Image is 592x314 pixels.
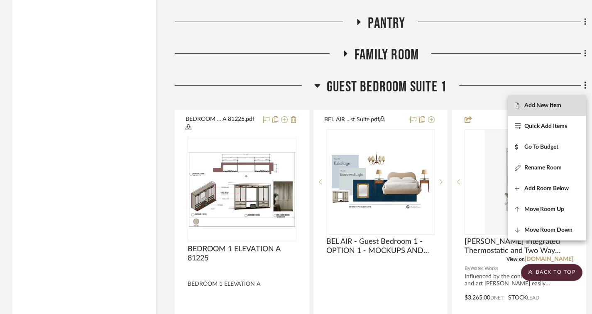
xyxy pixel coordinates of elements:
[524,143,558,150] span: Go To Budget
[524,102,561,109] span: Add New Item
[524,185,569,192] span: Add Room Below
[524,164,562,171] span: Rename Room
[524,123,567,130] span: Quick Add Items
[524,226,572,233] span: Move Room Down
[524,206,564,213] span: Move Room Up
